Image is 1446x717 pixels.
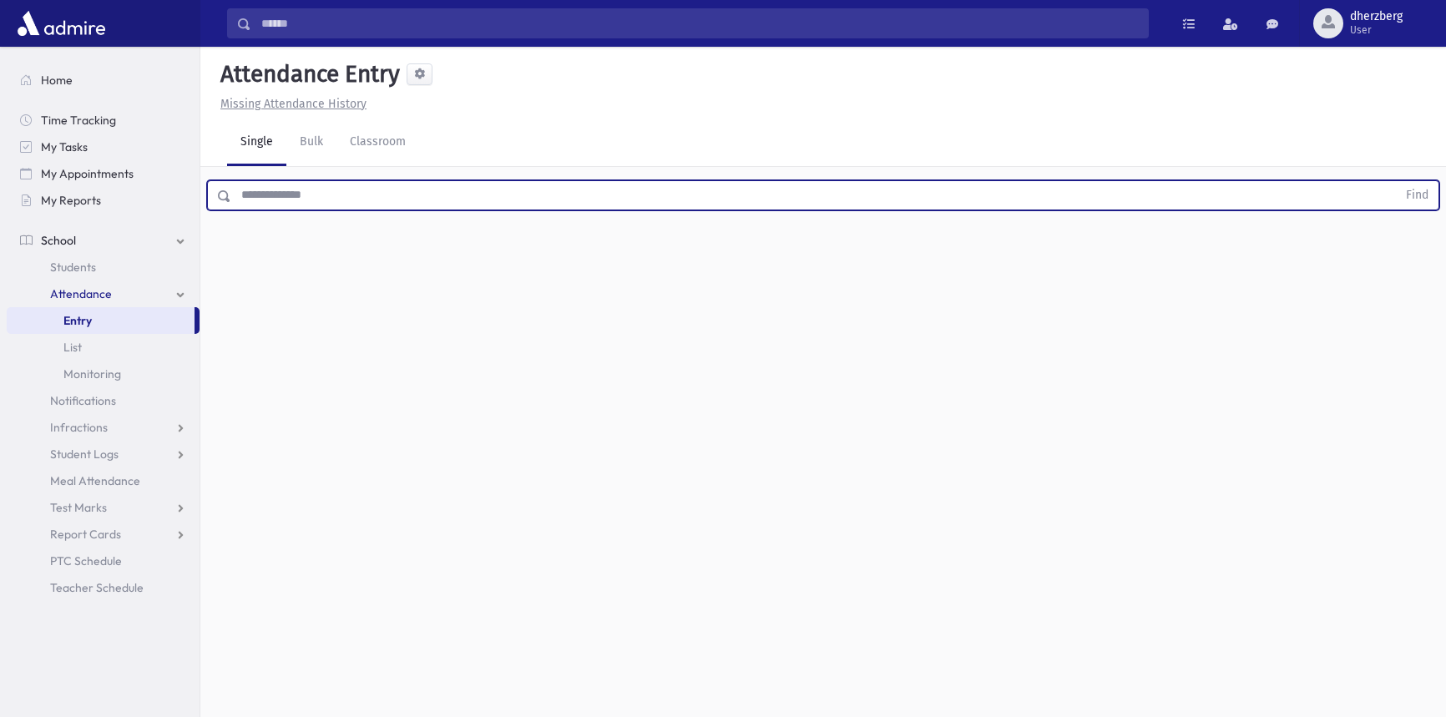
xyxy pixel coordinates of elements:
a: My Tasks [7,134,200,160]
a: Infractions [7,414,200,441]
span: Attendance [50,286,112,301]
a: Student Logs [7,441,200,467]
span: Student Logs [50,447,119,462]
span: My Appointments [41,166,134,181]
span: PTC Schedule [50,553,122,568]
span: Monitoring [63,366,121,381]
button: Find [1396,181,1438,210]
a: My Appointments [7,160,200,187]
span: Infractions [50,420,108,435]
span: dherzberg [1350,10,1403,23]
span: My Tasks [41,139,88,154]
a: Classroom [336,119,419,166]
a: PTC Schedule [7,548,200,574]
u: Missing Attendance History [220,97,367,111]
a: Time Tracking [7,107,200,134]
a: Bulk [286,119,336,166]
a: Attendance [7,280,200,307]
a: Missing Attendance History [214,97,367,111]
span: Report Cards [50,527,121,542]
span: Teacher Schedule [50,580,144,595]
span: Entry [63,313,92,328]
a: Teacher Schedule [7,574,200,601]
input: Search [251,8,1148,38]
a: School [7,227,200,254]
a: Monitoring [7,361,200,387]
img: AdmirePro [13,7,109,40]
span: User [1350,23,1403,37]
span: Time Tracking [41,113,116,128]
span: Notifications [50,393,116,408]
a: List [7,334,200,361]
span: Home [41,73,73,88]
a: Entry [7,307,195,334]
a: Meal Attendance [7,467,200,494]
span: My Reports [41,193,101,208]
a: Test Marks [7,494,200,521]
a: My Reports [7,187,200,214]
span: Meal Attendance [50,473,140,488]
a: Report Cards [7,521,200,548]
span: Students [50,260,96,275]
a: Notifications [7,387,200,414]
span: Test Marks [50,500,107,515]
a: Single [227,119,286,166]
span: School [41,233,76,248]
a: Students [7,254,200,280]
h5: Attendance Entry [214,60,400,88]
span: List [63,340,82,355]
a: Home [7,67,200,93]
